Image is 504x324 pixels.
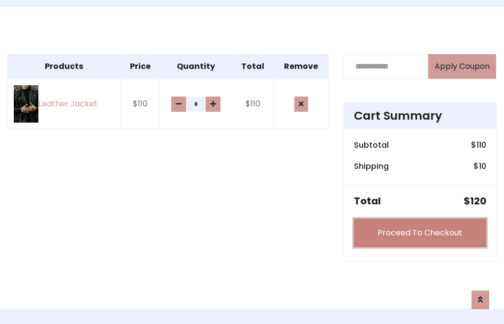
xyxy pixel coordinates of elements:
[473,162,486,171] h6: $
[470,194,486,208] span: 120
[476,139,486,151] span: 110
[354,195,381,207] h5: Total
[428,54,496,79] button: Apply Coupon
[354,162,389,171] h6: Shipping
[274,54,328,79] th: Remove
[121,54,159,79] th: Price
[232,54,274,79] th: Total
[354,109,486,123] h4: Cart Summary
[232,79,274,129] td: $110
[464,195,486,207] h5: $
[121,79,159,129] td: $110
[479,161,486,172] span: 10
[14,85,115,123] a: Leather Jacket
[354,140,389,150] h6: Subtotal
[159,54,232,79] th: Quantity
[471,140,486,150] h6: $
[354,219,486,247] a: Proceed To Checkout
[8,54,121,79] th: Products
